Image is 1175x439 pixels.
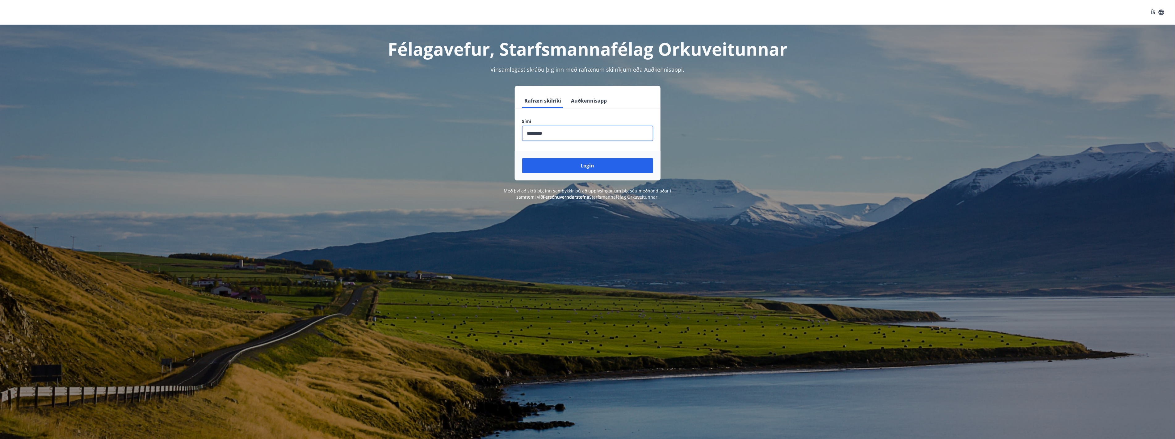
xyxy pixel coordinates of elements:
[543,194,589,200] a: Persónuverndarstefna
[522,93,564,108] button: Rafræn skilríki
[1148,7,1168,18] button: ÍS
[504,188,671,200] span: Með því að skrá þig inn samþykkir þú að upplýsingar um þig séu meðhöndlaðar í samræmi við Starfsm...
[569,93,610,108] button: Auðkennisapp
[491,66,685,73] span: Vinsamlegast skráðu þig inn með rafrænum skilríkjum eða Auðkennisappi.
[373,37,803,61] h1: Félagavefur, Starfsmannafélag Orkuveitunnar
[522,158,653,173] button: Login
[522,118,653,125] label: Sími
